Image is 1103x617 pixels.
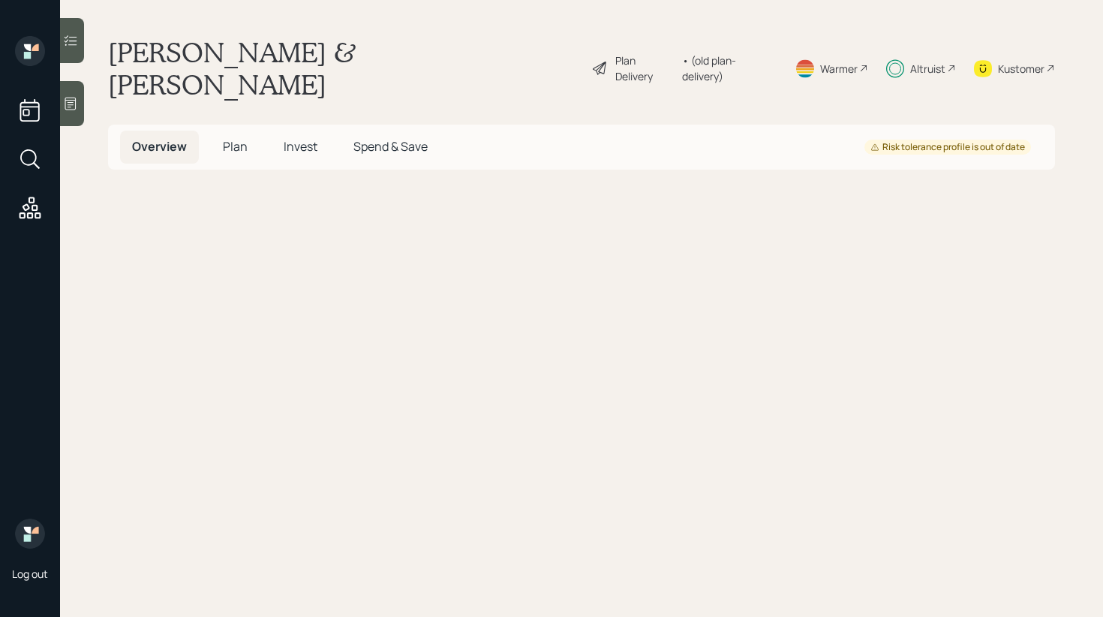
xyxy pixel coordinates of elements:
span: Overview [132,138,187,155]
div: • (old plan-delivery) [682,53,777,84]
div: Plan Delivery [615,53,675,84]
div: Altruist [910,61,945,77]
h1: [PERSON_NAME] & [PERSON_NAME] [108,36,579,101]
div: Log out [12,567,48,581]
div: Warmer [820,61,858,77]
div: Risk tolerance profile is out of date [870,141,1025,154]
span: Spend & Save [353,138,428,155]
div: Kustomer [998,61,1044,77]
span: Invest [284,138,317,155]
img: retirable_logo.png [15,519,45,549]
span: Plan [223,138,248,155]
